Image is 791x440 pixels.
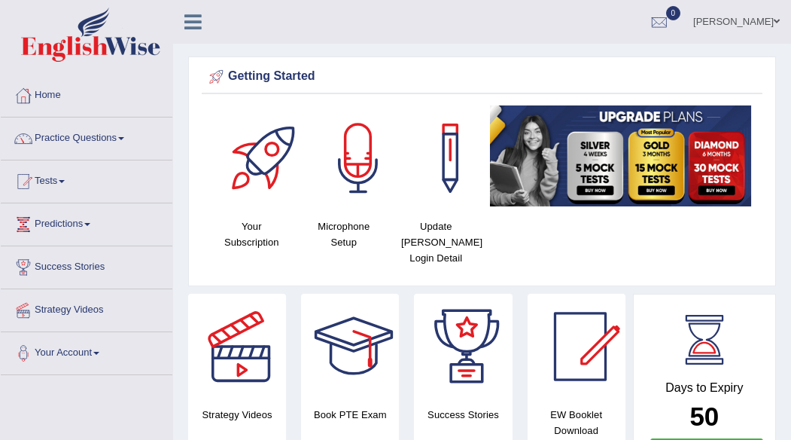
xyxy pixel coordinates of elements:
h4: Strategy Videos [188,407,286,423]
h4: EW Booklet Download [528,407,625,438]
span: 0 [666,6,681,20]
h4: Your Subscription [213,218,291,250]
a: Home [1,75,172,112]
a: Practice Questions [1,118,172,155]
a: Strategy Videos [1,289,172,327]
h4: Success Stories [414,407,512,423]
a: Predictions [1,203,172,241]
h4: Microphone Setup [306,218,383,250]
a: Success Stories [1,246,172,284]
h4: Update [PERSON_NAME] Login Detail [397,218,475,266]
h4: Days to Expiry [650,381,759,395]
div: Getting Started [205,66,759,88]
a: Tests [1,160,172,198]
img: small5.jpg [490,105,752,206]
b: 50 [689,402,719,431]
a: Your Account [1,332,172,370]
h4: Book PTE Exam [301,407,399,423]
